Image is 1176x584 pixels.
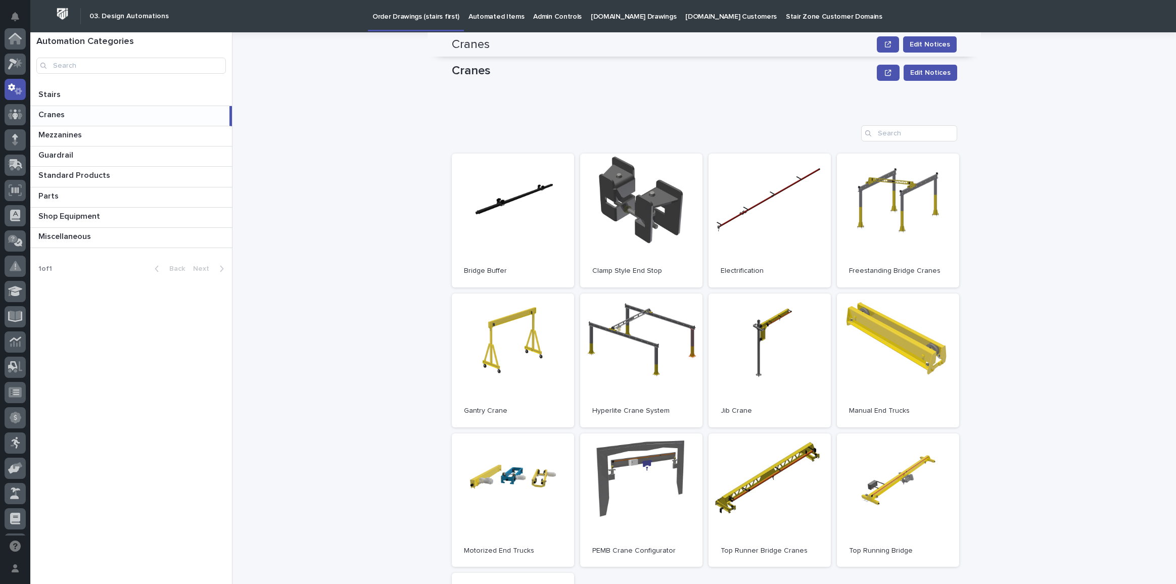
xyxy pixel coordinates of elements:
a: MezzaninesMezzanines [30,126,232,147]
p: Parts [38,189,61,201]
a: CranesCranes [30,106,232,126]
p: Cranes [38,108,67,120]
a: Manual End Trucks [837,294,959,427]
p: Stairs [38,88,63,100]
a: Top Running Bridge [837,433,959,567]
a: Shop EquipmentShop Equipment [30,208,232,228]
input: Search [36,58,226,74]
a: Gantry Crane [452,294,574,427]
div: Notifications [13,12,26,28]
a: Standard ProductsStandard Products [30,167,232,187]
p: Gantry Crane [464,407,562,415]
h2: 03. Design Automations [89,12,169,21]
p: Standard Products [38,169,112,180]
a: PartsParts [30,187,232,208]
p: Guardrail [38,149,75,160]
p: Electrification [721,267,819,275]
button: Open support chat [5,536,26,557]
a: PEMB Crane Configurator [580,433,702,567]
p: Clamp Style End Stop [592,267,690,275]
a: Freestanding Bridge Cranes [837,154,959,287]
button: Next [189,264,232,273]
a: Jib Crane [709,294,831,427]
p: Shop Equipment [38,210,102,221]
span: Back [163,265,185,272]
button: Back [147,264,189,273]
a: Clamp Style End Stop [580,154,702,287]
button: Edit Notices [903,36,957,53]
a: Top Runner Bridge Cranes [709,433,831,567]
p: PEMB Crane Configurator [592,547,690,555]
span: Edit Notices [910,68,951,78]
p: Top Running Bridge [849,547,947,555]
span: Edit Notices [910,39,950,50]
p: Jib Crane [721,407,819,415]
p: Cranes [452,64,873,78]
p: 1 of 1 [30,257,60,281]
p: Freestanding Bridge Cranes [849,267,947,275]
p: Mezzanines [38,128,84,140]
h2: Cranes [452,37,490,52]
a: Electrification [709,154,831,287]
a: MiscellaneousMiscellaneous [30,228,232,248]
p: Bridge Buffer [464,267,562,275]
p: Top Runner Bridge Cranes [721,547,819,555]
a: Hyperlite Crane System [580,294,702,427]
a: Bridge Buffer [452,154,574,287]
button: Notifications [5,6,26,27]
span: Next [193,265,215,272]
input: Search [861,125,957,141]
h1: Automation Categories [36,36,226,47]
p: Motorized End Trucks [464,547,562,555]
p: Miscellaneous [38,230,93,241]
a: StairsStairs [30,86,232,106]
p: Hyperlite Crane System [592,407,690,415]
a: Motorized End Trucks [452,433,574,567]
a: GuardrailGuardrail [30,147,232,167]
button: Edit Notices [904,65,957,81]
p: Manual End Trucks [849,407,947,415]
img: Workspace Logo [53,5,72,23]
